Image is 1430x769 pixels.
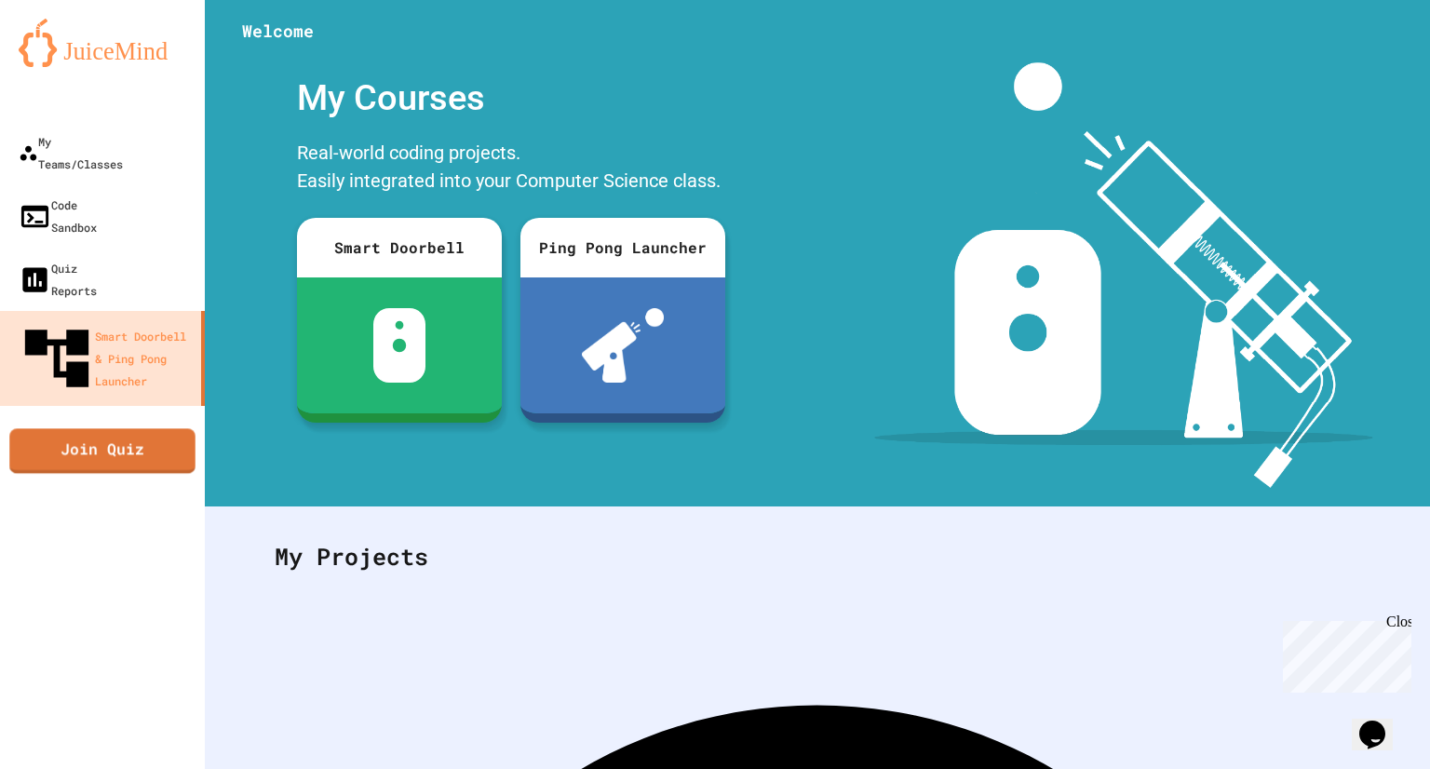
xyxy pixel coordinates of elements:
[19,257,97,302] div: Quiz Reports
[582,308,665,383] img: ppl-with-ball.png
[1275,614,1411,693] iframe: chat widget
[9,428,195,473] a: Join Quiz
[373,308,426,383] img: sdb-white.svg
[520,218,725,277] div: Ping Pong Launcher
[19,194,97,238] div: Code Sandbox
[1352,695,1411,750] iframe: chat widget
[19,320,194,397] div: Smart Doorbell & Ping Pong Launcher
[288,134,735,204] div: Real-world coding projects. Easily integrated into your Computer Science class.
[256,520,1379,593] div: My Projects
[297,218,502,277] div: Smart Doorbell
[288,62,735,134] div: My Courses
[874,62,1373,488] img: banner-image-my-projects.png
[19,130,123,175] div: My Teams/Classes
[7,7,128,118] div: Chat with us now!Close
[19,19,186,67] img: logo-orange.svg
